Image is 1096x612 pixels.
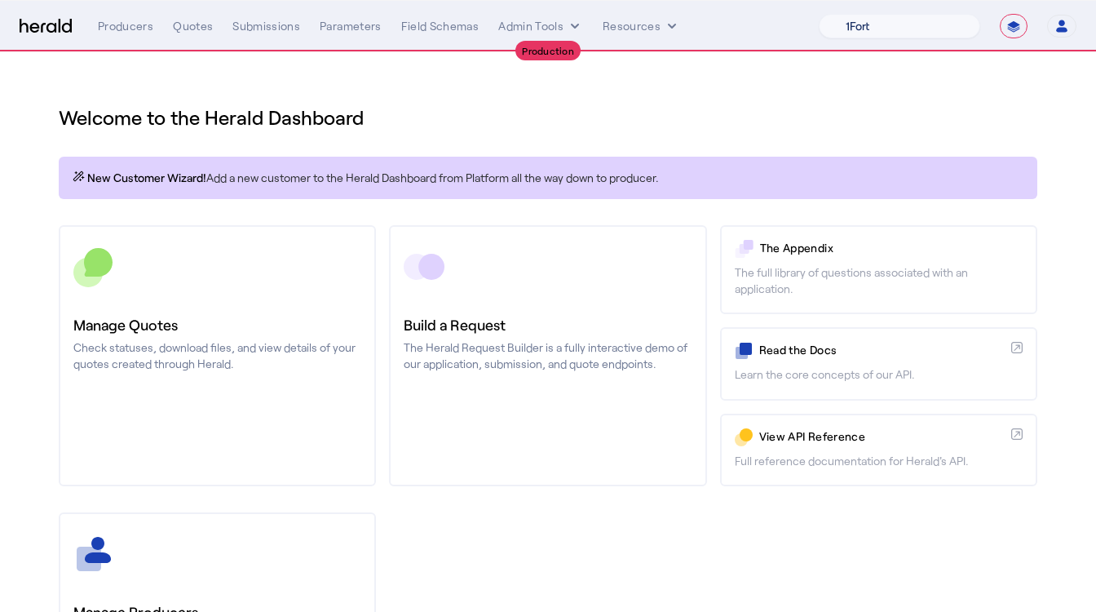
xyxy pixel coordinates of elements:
p: Add a new customer to the Herald Dashboard from Platform all the way down to producer. [72,170,1024,186]
a: View API ReferenceFull reference documentation for Herald's API. [720,414,1037,486]
p: The Herald Request Builder is a fully interactive demo of our application, submission, and quote ... [404,339,692,372]
p: Check statuses, download files, and view details of your quotes created through Herald. [73,339,361,372]
a: Read the DocsLearn the core concepts of our API. [720,327,1037,400]
img: Herald Logo [20,19,72,34]
div: Parameters [320,18,382,34]
h1: Welcome to the Herald Dashboard [59,104,1037,131]
p: The Appendix [760,240,1023,256]
p: View API Reference [759,428,1005,445]
div: Field Schemas [401,18,479,34]
a: Build a RequestThe Herald Request Builder is a fully interactive demo of our application, submiss... [389,225,706,486]
div: Producers [98,18,153,34]
p: Read the Docs [759,342,1005,358]
button: Resources dropdown menu [603,18,680,34]
div: Production [515,41,581,60]
div: Submissions [232,18,300,34]
p: The full library of questions associated with an application. [735,264,1023,297]
p: Learn the core concepts of our API. [735,366,1023,383]
span: New Customer Wizard! [87,170,206,186]
div: Quotes [173,18,213,34]
a: The AppendixThe full library of questions associated with an application. [720,225,1037,314]
h3: Manage Quotes [73,313,361,336]
p: Full reference documentation for Herald's API. [735,453,1023,469]
button: internal dropdown menu [498,18,583,34]
h3: Build a Request [404,313,692,336]
a: Manage QuotesCheck statuses, download files, and view details of your quotes created through Herald. [59,225,376,486]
